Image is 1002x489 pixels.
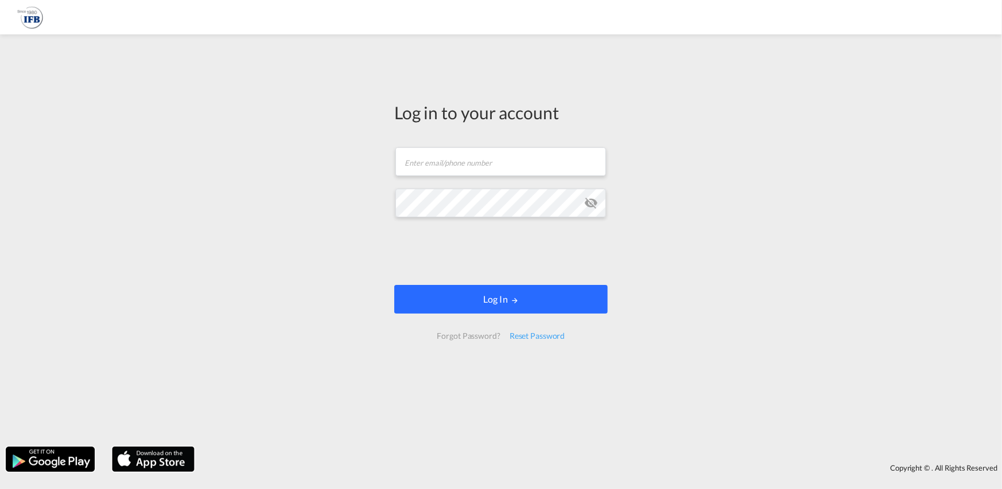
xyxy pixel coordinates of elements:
[414,229,588,273] iframe: reCAPTCHA
[432,326,504,346] div: Forgot Password?
[5,445,96,473] img: google.png
[584,196,598,210] md-icon: icon-eye-off
[111,445,196,473] img: apple.png
[200,458,1002,478] div: Copyright © . All Rights Reserved
[505,326,570,346] div: Reset Password
[17,5,43,30] img: b628ab10256c11eeb52753acbc15d091.png
[394,285,608,314] button: LOGIN
[395,147,606,176] input: Enter email/phone number
[394,100,608,124] div: Log in to your account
